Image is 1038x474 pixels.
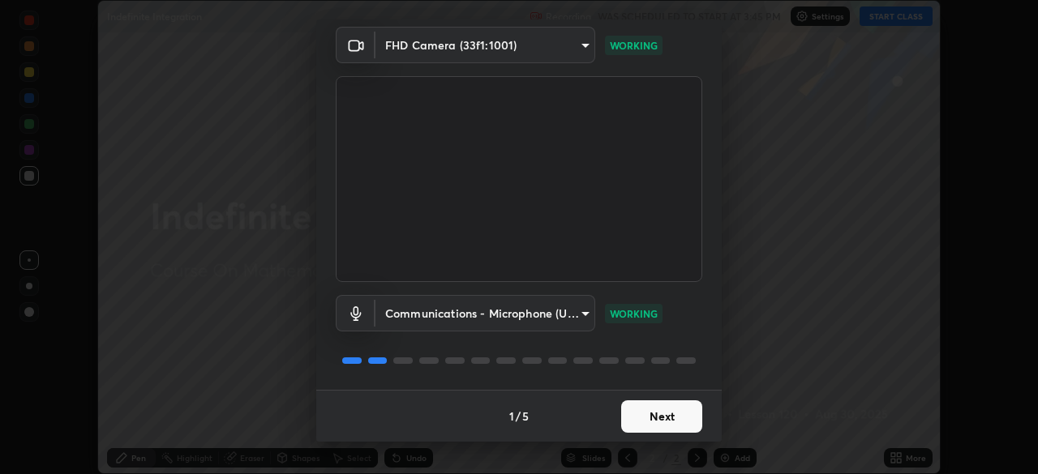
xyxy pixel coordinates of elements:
h4: / [516,408,521,425]
div: FHD Camera (33f1:1001) [375,27,595,63]
p: WORKING [610,38,658,53]
p: WORKING [610,306,658,321]
div: FHD Camera (33f1:1001) [375,295,595,331]
button: Next [621,400,702,433]
h4: 1 [509,408,514,425]
h4: 5 [522,408,529,425]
